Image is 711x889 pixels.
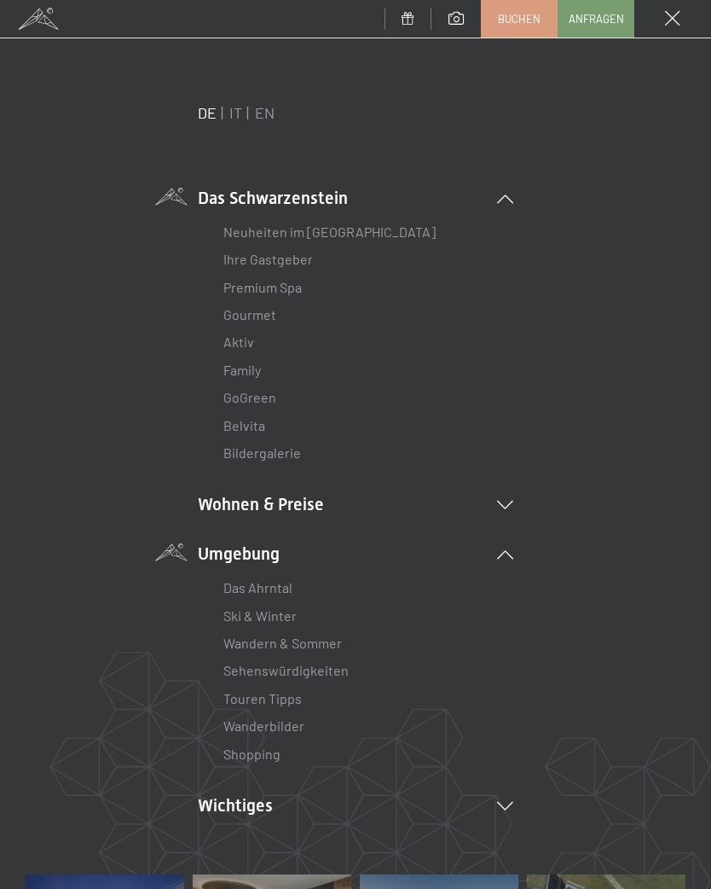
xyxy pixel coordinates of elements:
a: Aktiv [223,334,254,350]
a: Gourmet [223,306,276,322]
a: Wandern & Sommer [223,635,342,651]
a: Shopping [223,746,280,762]
a: Anfragen [558,1,633,37]
a: EN [255,103,275,122]
a: Touren Tipps [223,690,302,706]
a: Belvita [223,417,265,433]
a: Buchen [482,1,557,37]
a: Das Ahrntal [223,579,292,596]
a: Sehenswürdigkeiten [223,662,349,678]
a: Premium Spa [223,279,302,295]
a: Ski & Winter [223,607,297,624]
a: Ihre Gastgeber [223,251,313,267]
a: Bildergalerie [223,444,301,461]
span: Anfragen [569,11,624,26]
a: Wanderbilder [223,718,304,734]
a: GoGreen [223,389,276,405]
a: Neuheiten im [GEOGRAPHIC_DATA] [223,224,436,240]
a: DE [198,103,217,122]
a: Family [223,362,261,378]
span: Buchen [498,11,540,26]
a: IT [229,103,242,122]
